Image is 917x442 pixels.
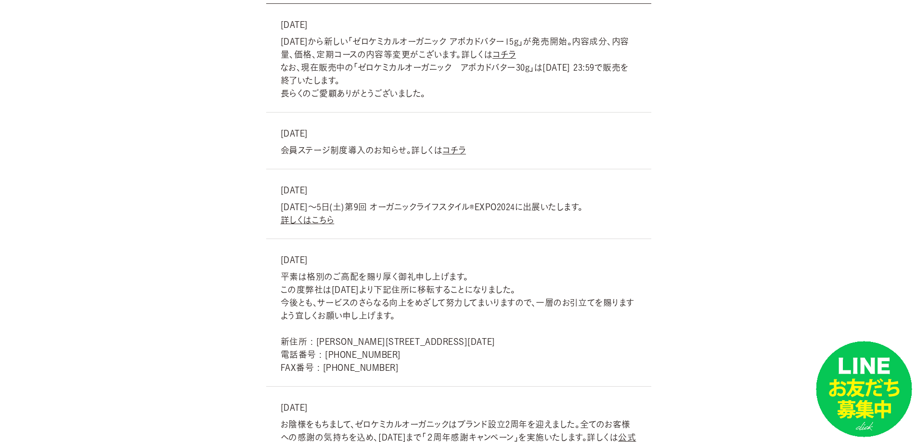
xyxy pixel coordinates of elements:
a: コチラ [442,146,466,154]
li: 会員ステージ制度導入のお知らせ。詳しくは [266,113,651,169]
li: [DATE]〜5日(土)第9回 オーガニックライフスタイル®︎EXPO2024に出展いたします。 [266,169,651,239]
a: 詳しくはこちら [281,215,335,224]
li: [DATE]から新しい「ゼロケミカルオーガニック アボカドバター15g」が発売開始。内容成分、内容量、価格、定期コースの内容等変更がこざいます。詳しくは なお、現在販売中の「ゼロケミカルオーガニ... [266,4,651,113]
li: 平素は格別のご高配を賜り厚く御礼申し上げます。 この度弊社は[DATE]より下記住所に移転することになりました。 今後とも、サービスのさらなる向上をめざして努力してまいりますので、一層のお引立て... [266,239,651,387]
a: コチラ [492,50,516,59]
strong: [DATE] [281,127,637,140]
strong: [DATE] [281,253,637,266]
strong: [DATE] [281,401,637,414]
img: small_line.png [816,341,912,437]
strong: [DATE] [281,184,637,197]
strong: [DATE] [281,18,637,31]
